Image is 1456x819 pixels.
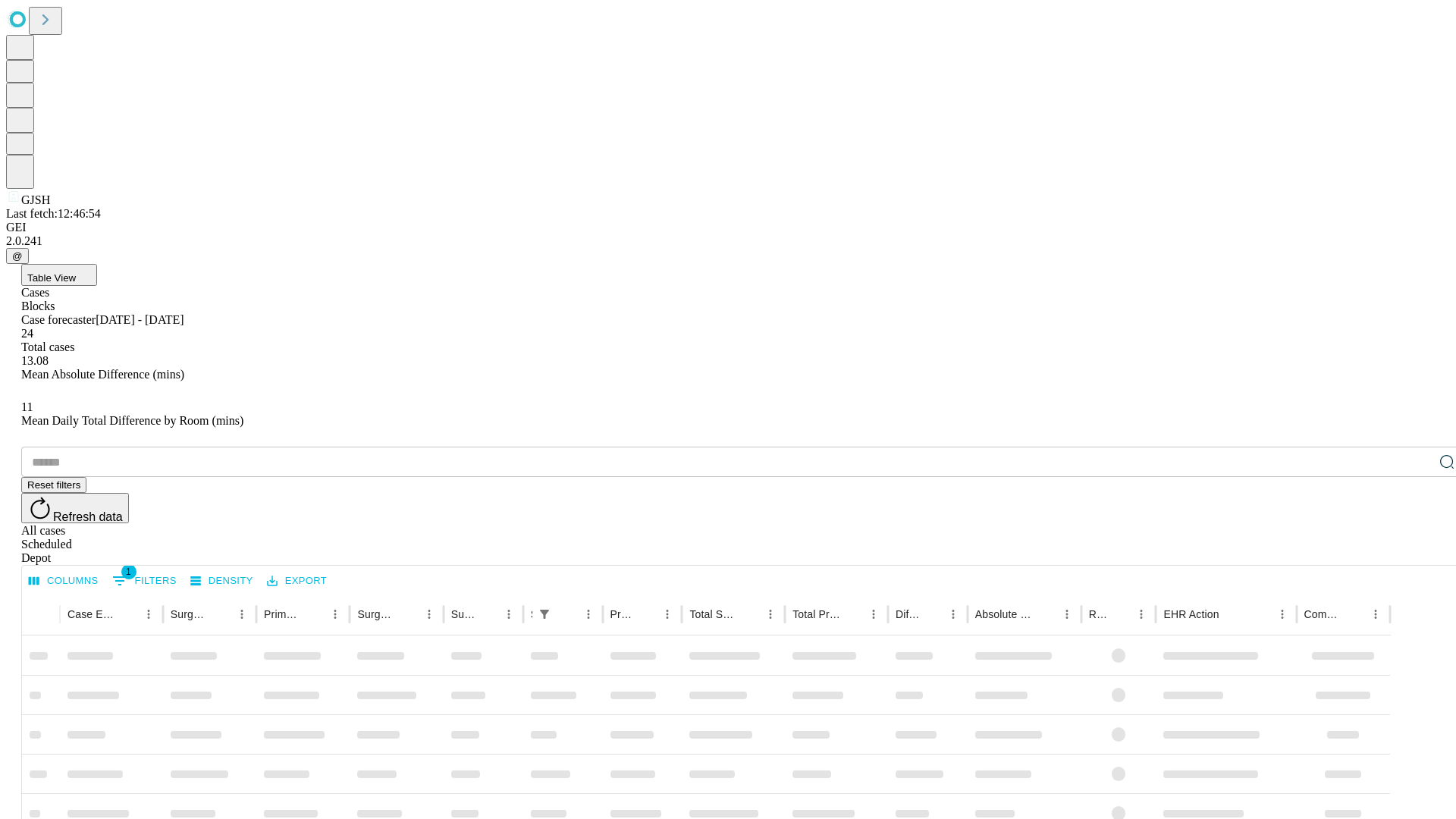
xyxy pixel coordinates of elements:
span: Total cases [21,340,74,353]
div: Surgery Date [451,608,475,620]
button: Menu [578,604,599,625]
span: 13.08 [21,354,49,367]
button: Sort [557,604,578,625]
button: Menu [138,604,159,625]
div: Difference [896,608,920,620]
div: Surgery Name [357,608,395,620]
button: Sort [1221,604,1242,625]
button: Sort [477,604,498,625]
div: GEI [6,221,1450,234]
button: Menu [498,604,519,625]
div: Predicted In Room Duration [610,608,635,620]
button: Sort [1344,604,1365,625]
span: 24 [21,327,33,340]
div: Resolved in EHR [1089,608,1109,620]
span: 11 [21,400,33,413]
button: Refresh data [21,493,129,523]
div: EHR Action [1163,608,1219,620]
button: Table View [21,264,97,286]
div: Total Scheduled Duration [689,608,737,620]
button: Menu [419,604,440,625]
div: Absolute Difference [975,608,1034,620]
button: Sort [1035,604,1056,625]
button: Sort [635,604,657,625]
span: Case forecaster [21,313,96,326]
button: Show filters [534,604,555,625]
button: Sort [921,604,943,625]
div: 1 active filter [534,604,555,625]
div: Surgeon Name [171,608,209,620]
button: Menu [1365,604,1386,625]
button: Reset filters [21,477,86,493]
button: Menu [657,604,678,625]
span: @ [12,250,23,262]
span: Mean Absolute Difference (mins) [21,368,184,381]
span: Table View [27,272,76,284]
button: Menu [325,604,346,625]
button: Density [187,570,257,593]
span: Mean Daily Total Difference by Room (mins) [21,414,243,427]
button: Sort [303,604,325,625]
button: Menu [863,604,884,625]
button: Sort [117,604,138,625]
div: 2.0.241 [6,234,1450,248]
span: 1 [121,564,136,579]
div: Primary Service [264,608,302,620]
button: Show filters [108,569,180,593]
button: Sort [1109,604,1131,625]
button: Menu [1056,604,1078,625]
button: Sort [739,604,760,625]
button: Menu [1272,604,1293,625]
button: Menu [760,604,781,625]
button: Menu [1131,604,1152,625]
span: [DATE] - [DATE] [96,313,184,326]
span: Last fetch: 12:46:54 [6,207,101,220]
button: Sort [842,604,863,625]
div: Case Epic Id [67,608,115,620]
div: Scheduled In Room Duration [531,608,532,620]
button: @ [6,248,29,264]
div: Total Predicted Duration [792,608,840,620]
button: Menu [943,604,964,625]
span: Reset filters [27,479,80,491]
span: GJSH [21,193,50,206]
button: Sort [397,604,419,625]
button: Export [263,570,331,593]
button: Menu [231,604,253,625]
button: Select columns [25,570,102,593]
div: Comments [1304,608,1342,620]
span: Refresh data [53,510,123,523]
button: Sort [210,604,231,625]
